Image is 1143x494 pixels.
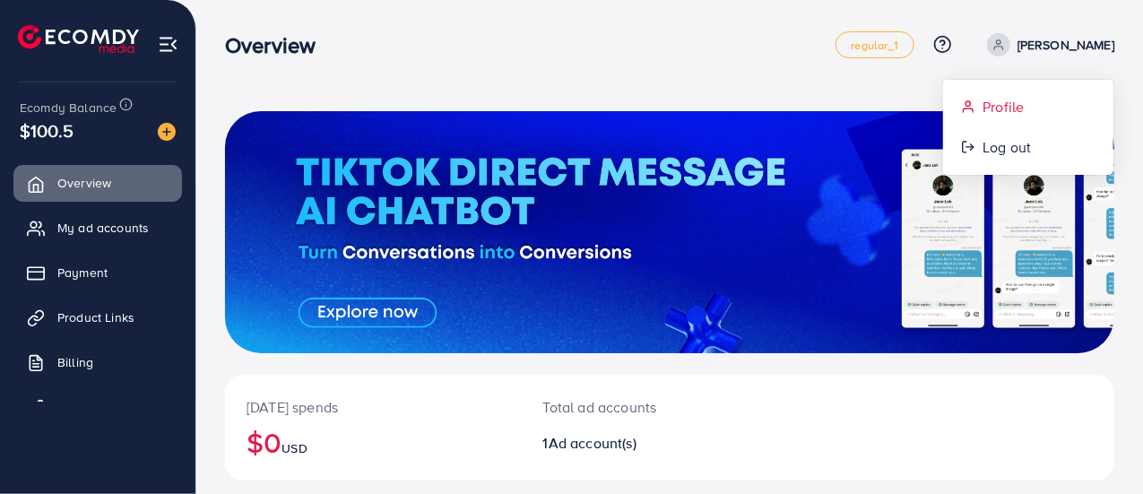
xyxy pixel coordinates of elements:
[247,425,500,459] h2: $0
[13,210,182,246] a: My ad accounts
[942,79,1114,176] ul: [PERSON_NAME]
[20,117,74,143] span: $100.5
[1067,413,1130,481] iframe: Chat
[57,398,153,416] span: Affiliate Program
[543,435,723,452] h2: 1
[225,32,330,58] h3: Overview
[247,396,500,418] p: [DATE] spends
[13,299,182,335] a: Product Links
[57,308,134,326] span: Product Links
[57,353,93,371] span: Billing
[281,439,307,457] span: USD
[13,255,182,290] a: Payment
[57,219,149,237] span: My ad accounts
[836,31,914,58] a: regular_1
[851,39,898,51] span: regular_1
[158,34,178,55] img: menu
[20,99,117,117] span: Ecomdy Balance
[13,165,182,201] a: Overview
[18,25,139,53] img: logo
[57,174,111,192] span: Overview
[983,136,1031,158] span: Log out
[13,344,182,380] a: Billing
[980,33,1114,56] a: [PERSON_NAME]
[983,96,1024,117] span: Profile
[1017,34,1114,56] p: [PERSON_NAME]
[158,123,176,141] img: image
[543,396,723,418] p: Total ad accounts
[57,264,108,282] span: Payment
[549,433,636,453] span: Ad account(s)
[13,389,182,425] a: Affiliate Program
